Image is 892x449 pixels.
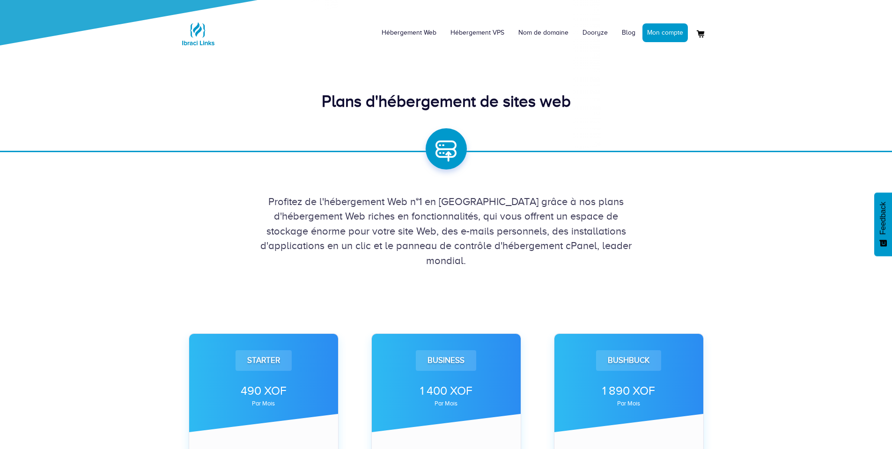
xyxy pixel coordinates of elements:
a: Dooryze [575,19,615,47]
button: Feedback - Afficher l’enquête [874,192,892,256]
a: Mon compte [642,23,688,42]
div: par mois [384,401,508,406]
div: Plans d'hébergement de sites web [179,90,713,113]
a: Blog [615,19,642,47]
a: Hébergement VPS [443,19,511,47]
div: 1 890 XOF [567,383,691,399]
div: par mois [567,401,691,406]
div: Starter [236,350,292,371]
div: Bushbuck [596,350,661,371]
div: 490 XOF [202,383,325,399]
div: Profitez de l'hébergement Web n°1 en [GEOGRAPHIC_DATA] grâce à nos plans d'hébergement Web riches... [179,194,713,268]
span: Feedback [879,202,887,235]
a: Nom de domaine [511,19,575,47]
div: par mois [202,401,325,406]
div: 1 400 XOF [384,383,508,399]
div: Business [416,350,476,371]
a: Hébergement Web [375,19,443,47]
img: Logo Ibraci Links [179,15,217,52]
a: Logo Ibraci Links [179,7,217,52]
